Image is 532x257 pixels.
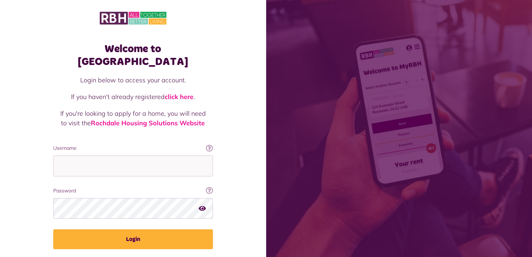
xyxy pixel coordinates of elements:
[60,75,206,85] p: Login below to access your account.
[53,144,213,152] label: Username
[165,93,193,101] a: click here
[53,187,213,195] label: Password
[60,109,206,128] p: If you're looking to apply for a home, you will need to visit the
[53,43,213,68] h1: Welcome to [GEOGRAPHIC_DATA]
[100,11,166,26] img: MyRBH
[53,229,213,249] button: Login
[91,119,205,127] a: Rochdale Housing Solutions Website
[60,92,206,102] p: If you haven't already registered .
